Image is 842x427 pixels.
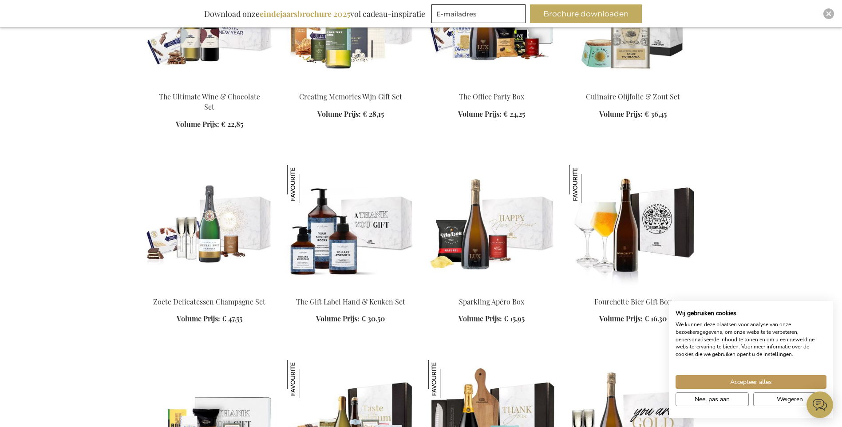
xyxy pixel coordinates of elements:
span: Weigeren [777,395,803,404]
img: Fourchette Beer Gift Box [569,165,696,289]
p: We kunnen deze plaatsen voor analyse van onze bezoekersgegevens, om onze website te verbeteren, g... [676,321,826,358]
button: Accepteer alle cookies [676,375,826,389]
a: Volume Prijs: € 15,95 [459,314,525,324]
span: € 30,50 [361,314,385,323]
h2: Wij gebruiken cookies [676,309,826,317]
span: Accepteer alles [730,377,772,387]
span: € 15,95 [504,314,525,323]
span: € 28,15 [363,109,384,119]
a: Culinaire Olijfolie & Zout Set [586,92,680,101]
b: eindejaarsbrochure 2025 [260,8,350,19]
img: The Gift Label Hand & Keuken Set [287,165,325,203]
span: Volume Prijs: [599,314,643,323]
a: The Gift Label Hand & Keuken Set [296,297,405,306]
a: Volume Prijs: € 22,85 [176,119,243,130]
a: The Office Party Box [459,92,524,101]
span: Volume Prijs: [459,314,502,323]
a: The Ultimate Wine & Chocolate Set [159,92,260,111]
span: € 47,55 [222,314,242,323]
img: Fourchette Bier Gift Box [569,165,608,203]
a: Volume Prijs: € 30,50 [316,314,385,324]
div: Download onze vol cadeau-inspiratie [200,4,429,23]
img: Taste Of Belgium Gift Set [287,360,325,398]
a: Sparkling Apéro Box [459,297,524,306]
span: Volume Prijs: [599,109,643,119]
a: Volume Prijs: € 28,15 [317,109,384,119]
span: Volume Prijs: [176,119,219,129]
img: Close [826,11,831,16]
input: E-mailadres [431,4,526,23]
a: Volume Prijs: € 16,30 [599,314,667,324]
a: Creating Memories Wijn Gift Set [299,92,402,101]
a: Sparkling Apero Box [428,286,555,294]
a: Sweet Delights Champagne Set [146,286,273,294]
span: Volume Prijs: [316,314,360,323]
a: The Gift Label Hand & Kitchen Set The Gift Label Hand & Keuken Set [287,286,414,294]
button: Brochure downloaden [530,4,642,23]
span: Volume Prijs: [177,314,220,323]
iframe: belco-activator-frame [806,391,833,418]
a: Olive & Salt Culinary Set Culinaire Olijfolie & Zout Set [569,81,696,89]
span: Volume Prijs: [317,109,361,119]
a: The Office Party Box The Office Party Box [428,81,555,89]
img: Sparkling Apero Box [428,165,555,289]
a: Volume Prijs: € 36,45 [599,109,667,119]
a: Beer Apéro Gift Box The Ultimate Wine & Chocolate Set [146,81,273,89]
a: Volume Prijs: € 47,55 [177,314,242,324]
div: Close [823,8,834,19]
img: Luxe Gastronomische Gift Box [428,360,466,398]
img: The Gift Label Hand & Kitchen Set [287,165,414,289]
a: Fourchette Beer Gift Box Fourchette Bier Gift Box [569,286,696,294]
a: Personalised White Wine [287,81,414,89]
img: Sweet Delights Champagne Set [146,165,273,289]
span: € 22,85 [221,119,243,129]
a: Volume Prijs: € 24,25 [458,109,525,119]
span: € 36,45 [644,109,667,119]
form: marketing offers and promotions [431,4,528,26]
a: Zoete Delicatessen Champagne Set [153,297,265,306]
button: Alle cookies weigeren [753,392,826,406]
span: Volume Prijs: [458,109,502,119]
a: Fourchette Bier Gift Box [594,297,672,306]
span: Nee, pas aan [695,395,730,404]
span: € 16,30 [644,314,667,323]
span: € 24,25 [503,109,525,119]
button: Pas cookie voorkeuren aan [676,392,749,406]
